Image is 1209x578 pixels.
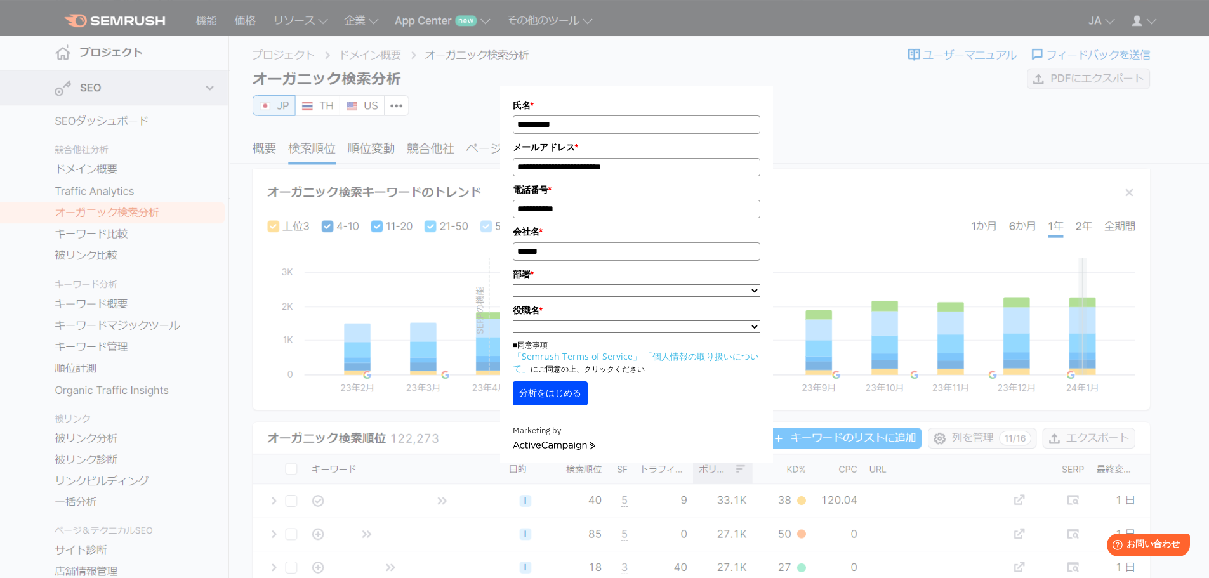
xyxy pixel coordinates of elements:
[513,225,760,239] label: 会社名
[513,350,759,374] a: 「個人情報の取り扱いについて」
[513,424,760,438] div: Marketing by
[513,350,642,362] a: 「Semrush Terms of Service」
[1096,529,1195,564] iframe: Help widget launcher
[513,381,588,405] button: 分析をはじめる
[513,267,760,281] label: 部署
[513,339,760,375] p: ■同意事項 にご同意の上、クリックください
[513,98,760,112] label: 氏名
[513,303,760,317] label: 役職名
[513,183,760,197] label: 電話番号
[513,140,760,154] label: メールアドレス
